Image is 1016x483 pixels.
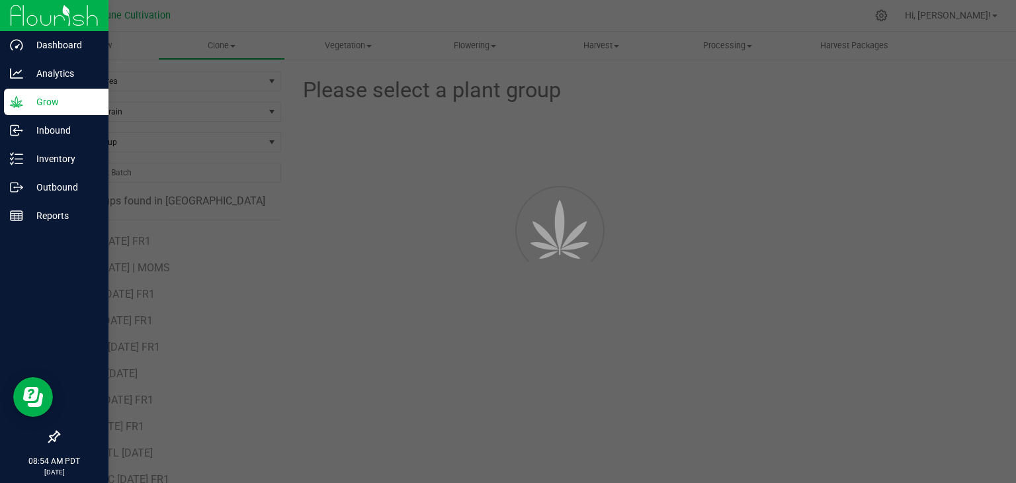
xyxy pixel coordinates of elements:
[23,179,103,195] p: Outbound
[10,209,23,222] inline-svg: Reports
[10,38,23,52] inline-svg: Dashboard
[10,152,23,165] inline-svg: Inventory
[10,67,23,80] inline-svg: Analytics
[10,181,23,194] inline-svg: Outbound
[23,37,103,53] p: Dashboard
[23,66,103,81] p: Analytics
[13,377,53,417] iframe: Resource center
[10,95,23,109] inline-svg: Grow
[23,208,103,224] p: Reports
[23,122,103,138] p: Inbound
[6,455,103,467] p: 08:54 AM PDT
[10,124,23,137] inline-svg: Inbound
[23,151,103,167] p: Inventory
[6,467,103,477] p: [DATE]
[23,94,103,110] p: Grow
